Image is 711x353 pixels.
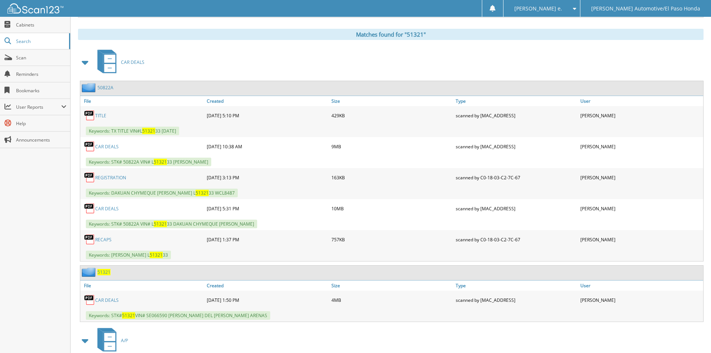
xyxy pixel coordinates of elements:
div: 163KB [330,170,454,185]
div: 757KB [330,232,454,247]
span: Search [16,38,65,44]
span: 51321 [154,159,167,165]
div: [PERSON_NAME] [579,139,703,154]
div: 9MB [330,139,454,154]
div: [DATE] 3:13 PM [205,170,330,185]
span: 51321 [154,221,167,227]
a: User [579,96,703,106]
a: File [80,96,205,106]
img: PDF.png [84,203,95,214]
span: Keywords: STK# 50822A VIN# L 33 [PERSON_NAME] [86,158,211,166]
div: [DATE] 5:10 PM [205,108,330,123]
span: Keywords: DAKUAN CHYMEQUE [PERSON_NAME] L 33 WCL8487 [86,189,238,197]
a: Size [330,96,454,106]
span: Keywords: STK# 50822A VIN# L 33 DAKUAN CHYMEQUE [PERSON_NAME] [86,220,257,228]
span: Reminders [16,71,66,77]
span: Keywords: [PERSON_NAME] L 33 [86,251,171,259]
div: [DATE] 5:31 PM [205,201,330,216]
span: Announcements [16,137,66,143]
a: RECAPS [95,236,112,243]
a: TITLE [95,112,106,119]
a: CAR DEALS [95,205,119,212]
span: Cabinets [16,22,66,28]
a: Type [454,96,579,106]
div: [DATE] 10:38 AM [205,139,330,154]
span: [PERSON_NAME] Automotive/El Paso Honda [591,6,700,11]
a: Created [205,281,330,291]
span: A/P [121,337,128,344]
div: scanned by [MAC_ADDRESS] [454,201,579,216]
div: [PERSON_NAME] [579,232,703,247]
a: CAR DEALS [93,47,144,77]
a: CAR DEALS [95,143,119,150]
a: User [579,281,703,291]
span: User Reports [16,104,61,110]
img: PDF.png [84,234,95,245]
span: 51321 [122,312,135,319]
span: Keywords: TX TITLE VIN#L 33 [DATE] [86,127,179,135]
div: [PERSON_NAME] [579,108,703,123]
iframe: Chat Widget [674,317,711,353]
img: PDF.png [84,141,95,152]
a: CAR DEALS [95,297,119,303]
img: scan123-logo-white.svg [7,3,63,13]
span: CAR DEALS [121,59,144,65]
a: 51321 [97,269,110,275]
div: scanned by [MAC_ADDRESS] [454,139,579,154]
a: Type [454,281,579,291]
div: [DATE] 1:50 PM [205,292,330,307]
a: 50822A [97,84,113,91]
div: scanned by C0-18-03-C2-7C-67 [454,170,579,185]
span: Scan [16,55,66,61]
span: [PERSON_NAME] e. [514,6,562,11]
div: scanned by C0-18-03-C2-7C-67 [454,232,579,247]
img: folder2.png [82,83,97,92]
div: 4MB [330,292,454,307]
a: File [80,281,205,291]
a: Created [205,96,330,106]
img: PDF.png [84,294,95,306]
span: 51321 [142,128,155,134]
div: Matches found for "51321" [78,29,704,40]
span: 51321 [150,252,163,258]
div: 429KB [330,108,454,123]
img: folder2.png [82,267,97,277]
span: Bookmarks [16,87,66,94]
span: 51321 [196,190,209,196]
a: REGISTRATION [95,174,126,181]
img: PDF.png [84,110,95,121]
div: [PERSON_NAME] [579,201,703,216]
div: scanned by [MAC_ADDRESS] [454,292,579,307]
div: [PERSON_NAME] [579,292,703,307]
div: scanned by [MAC_ADDRESS] [454,108,579,123]
a: Size [330,281,454,291]
img: PDF.png [84,172,95,183]
div: [DATE] 1:37 PM [205,232,330,247]
span: Help [16,120,66,127]
div: 10MB [330,201,454,216]
span: Keywords: STK# VIN# SE066590 [PERSON_NAME] DEL [PERSON_NAME] ARENAS [86,311,270,320]
div: [PERSON_NAME] [579,170,703,185]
